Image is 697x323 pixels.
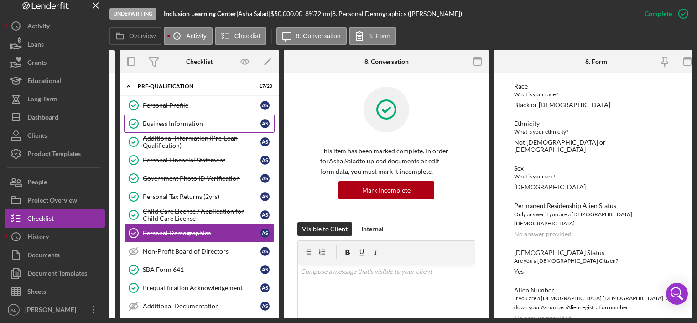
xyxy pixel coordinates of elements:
div: A S [260,119,270,128]
div: Additional Information (Pre-Loan Qualification) [143,135,260,149]
button: Mark Incomplete [338,181,434,199]
div: No answer provided [514,314,572,322]
button: Checklist [215,27,266,45]
button: Checklist [5,209,105,228]
div: Product Templates [27,145,81,165]
div: 17 / 20 [256,83,272,89]
a: People [5,173,105,191]
div: Ethnicity [514,120,678,127]
div: What is your ethnicity? [514,127,678,136]
a: Personal Financial StatementAS [124,151,275,169]
button: Dashboard [5,108,105,126]
b: Inclusion Learning Center [164,10,236,17]
button: Documents [5,246,105,264]
div: Grants [27,53,47,74]
div: Are you a [DEMOGRAPHIC_DATA] Citizen? [514,256,678,266]
a: Additional Information (Pre-Loan Qualification)AS [124,133,275,151]
button: Document Templates [5,264,105,282]
a: Sheets [5,282,105,301]
div: Complete [645,5,672,23]
div: Black or [DEMOGRAPHIC_DATA] [514,101,610,109]
div: History [27,228,49,248]
label: Overview [129,32,156,40]
div: 8. Form [585,58,607,65]
div: Long-Term [27,90,57,110]
button: Product Templates [5,145,105,163]
button: AB[PERSON_NAME] [5,301,105,319]
button: Activity [5,17,105,35]
div: A S [260,229,270,238]
div: What is your race? [514,90,678,99]
div: A S [260,192,270,201]
div: A S [260,210,270,219]
div: | [164,10,238,17]
button: Long-Term [5,90,105,108]
button: Loans [5,35,105,53]
div: Internal [361,222,384,236]
a: Educational [5,72,105,90]
div: Additional Documentation [143,302,260,310]
a: Child Care License / Application for Child Care LicenseAS [124,206,275,224]
div: A S [260,302,270,311]
button: Visible to Client [297,222,352,236]
a: Personal ProfileAS [124,96,275,115]
div: Yes [514,268,524,275]
div: Loans [27,35,44,56]
div: 72 mo [314,10,330,17]
div: A S [260,247,270,256]
div: Dashboard [27,108,58,129]
div: | 8. Personal Demographics ([PERSON_NAME]) [330,10,462,17]
div: A S [260,174,270,183]
div: Mark Incomplete [362,181,411,199]
label: 8. Conversation [296,32,341,40]
div: Only answer if you are a [DEMOGRAPHIC_DATA] [DEMOGRAPHIC_DATA] [514,210,678,228]
a: Personal DemographicsAS [124,224,275,242]
div: A S [260,156,270,165]
button: History [5,228,105,246]
button: Project Overview [5,191,105,209]
div: Government Photo ID Verification [143,175,260,182]
button: Overview [109,27,161,45]
div: Open Intercom Messenger [666,283,688,305]
a: Non-Profit Board of DirectorsAS [124,242,275,260]
div: Business Information [143,120,260,127]
div: A S [260,101,270,110]
a: Government Photo ID VerificationAS [124,169,275,188]
div: Alien Number [514,287,678,294]
a: SBA Form 641AS [124,260,275,279]
label: Activity [186,32,206,40]
div: Personal Financial Statement [143,156,260,164]
div: Personal Tax Returns (2yrs) [143,193,260,200]
div: Checklist [27,209,54,230]
a: Additional DocumentationAS [124,297,275,315]
div: Personal Profile [143,102,260,109]
text: AB [11,307,17,313]
div: A S [260,265,270,274]
button: Clients [5,126,105,145]
div: Checklist [186,58,213,65]
div: Personal Demographics [143,229,260,237]
div: [PERSON_NAME] [23,301,82,321]
div: [DEMOGRAPHIC_DATA] Status [514,249,678,256]
div: $50,000.00 [270,10,305,17]
div: Project Overview [27,191,77,212]
button: Complete [635,5,692,23]
div: Permanent Residenship Alien Status [514,202,678,209]
div: 8. Conversation [364,58,409,65]
div: Documents [27,246,60,266]
div: A S [260,137,270,146]
div: If you are a [DEMOGRAPHIC_DATA] [DEMOGRAPHIC_DATA], write down your A-number/Alien registration n... [514,294,678,312]
div: Clients [27,126,47,147]
button: 8. Form [349,27,396,45]
div: Race [514,83,678,90]
button: Grants [5,53,105,72]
